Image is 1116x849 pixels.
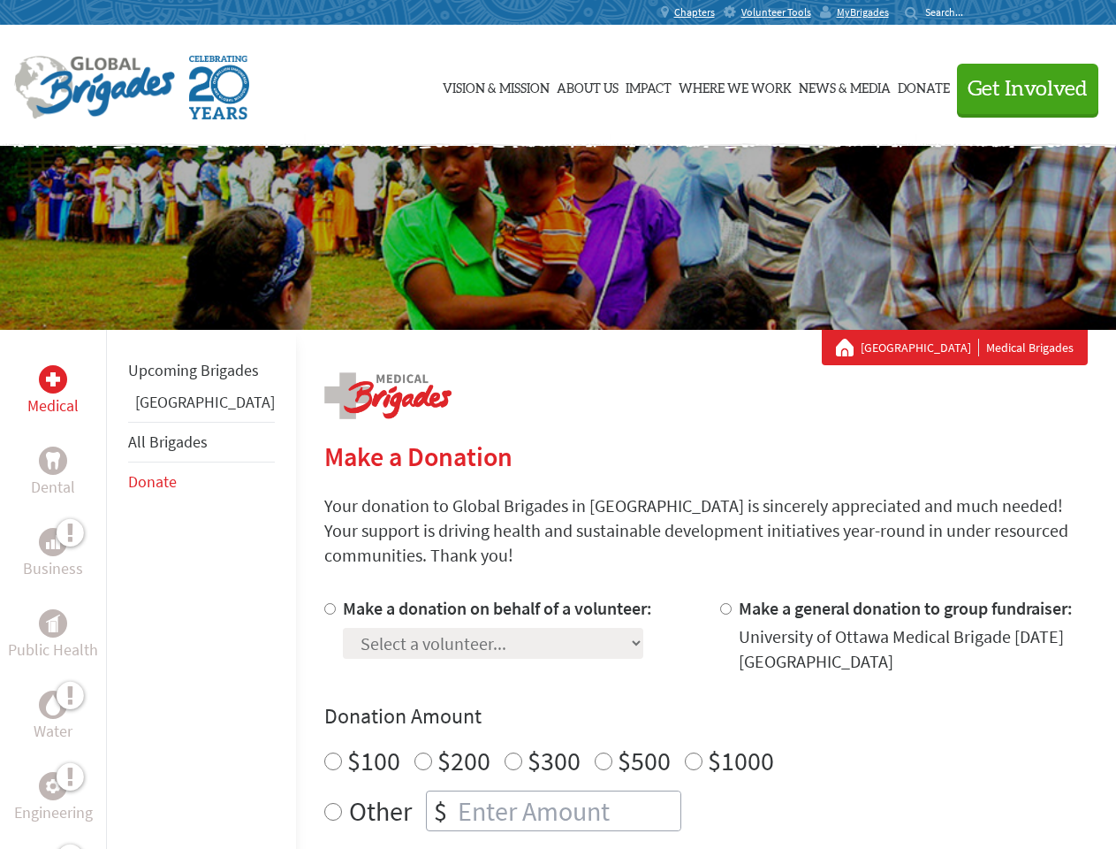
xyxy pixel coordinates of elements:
div: Medical Brigades [836,339,1074,356]
img: Global Brigades Celebrating 20 Years [189,56,249,119]
li: All Brigades [128,422,275,463]
input: Enter Amount [454,792,680,830]
a: WaterWater [34,691,72,744]
h4: Donation Amount [324,702,1088,730]
p: Engineering [14,800,93,825]
a: DentalDental [31,447,75,500]
div: Business [39,528,67,556]
label: Other [349,791,412,831]
a: Vision & Mission [443,42,550,130]
a: All Brigades [128,432,208,452]
label: Make a general donation to group fundraiser: [739,597,1073,619]
li: Donate [128,463,275,501]
label: $200 [437,744,490,777]
p: Water [34,719,72,744]
div: Public Health [39,609,67,638]
div: Dental [39,447,67,475]
div: University of Ottawa Medical Brigade [DATE] [GEOGRAPHIC_DATA] [739,624,1088,674]
span: Chapters [674,5,715,19]
a: Donate [128,471,177,492]
a: About Us [557,42,619,130]
div: $ [427,792,454,830]
p: Medical [27,394,79,418]
h2: Make a Donation [324,440,1088,472]
li: Upcoming Brigades [128,351,275,390]
a: Upcoming Brigades [128,360,259,380]
label: Make a donation on behalf of a volunteer: [343,597,652,619]
a: Where We Work [679,42,792,130]
label: $1000 [708,744,774,777]
a: Impact [626,42,672,130]
img: Business [46,535,60,549]
a: [GEOGRAPHIC_DATA] [135,392,275,412]
p: Your donation to Global Brigades in [GEOGRAPHIC_DATA] is sincerely appreciated and much needed! Y... [324,493,1088,568]
a: MedicalMedical [27,365,79,418]
p: Business [23,556,83,581]
span: Get Involved [968,79,1088,100]
img: Engineering [46,779,60,793]
img: Dental [46,452,60,469]
div: Medical [39,365,67,394]
img: logo-medical.png [324,372,452,419]
label: $300 [528,744,581,777]
a: Public HealthPublic Health [8,609,98,662]
input: Search... [925,5,976,19]
button: Get Involved [957,64,1098,114]
a: Donate [898,42,950,130]
img: Water [46,694,60,715]
a: News & Media [799,42,891,130]
div: Water [39,691,67,719]
img: Medical [46,372,60,386]
img: Global Brigades Logo [14,56,175,119]
img: Public Health [46,615,60,632]
li: Guatemala [128,390,275,422]
span: Volunteer Tools [741,5,811,19]
p: Public Health [8,638,98,662]
div: Engineering [39,772,67,800]
label: $500 [618,744,671,777]
p: Dental [31,475,75,500]
a: EngineeringEngineering [14,772,93,825]
a: BusinessBusiness [23,528,83,581]
label: $100 [347,744,400,777]
span: MyBrigades [837,5,889,19]
a: [GEOGRAPHIC_DATA] [861,339,979,356]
